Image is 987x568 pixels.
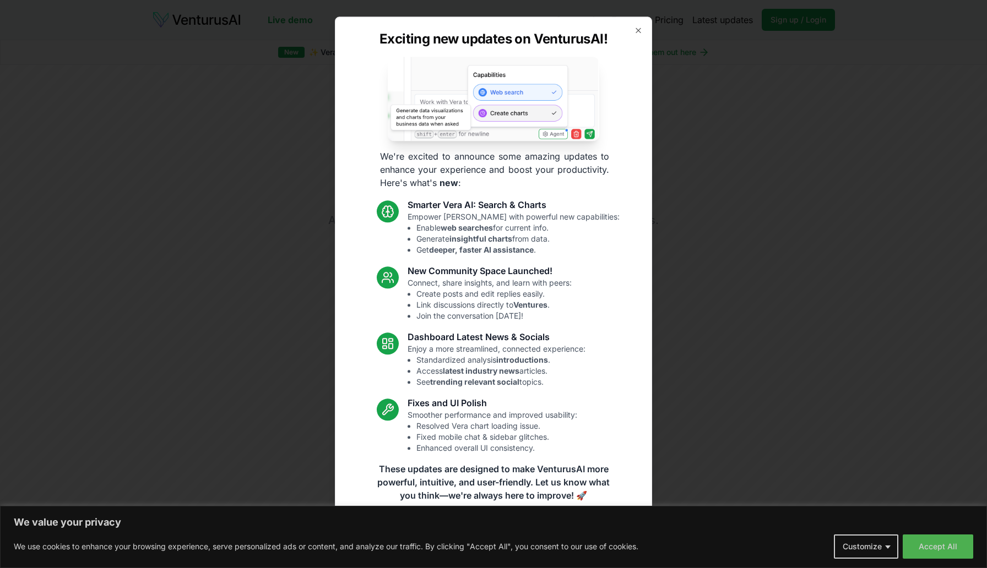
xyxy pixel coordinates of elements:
[408,397,577,410] h3: Fixes and UI Polish
[416,245,620,256] li: Get .
[408,344,585,388] p: Enjoy a more streamlined, connected experience:
[513,301,547,310] strong: Ventures
[416,289,572,300] li: Create posts and edit replies easily.
[411,516,576,538] a: Read the full announcement on our blog!
[408,278,572,322] p: Connect, share insights, and learn with peers:
[416,300,572,311] li: Link discussions directly to .
[370,463,617,503] p: These updates are designed to make VenturusAI more powerful, intuitive, and user-friendly. Let us...
[408,331,585,344] h3: Dashboard Latest News & Socials
[416,355,585,366] li: Standardized analysis .
[416,443,577,454] li: Enhanced overall UI consistency.
[416,377,585,388] li: See topics.
[441,223,493,233] strong: web searches
[408,212,620,256] p: Empower [PERSON_NAME] with powerful new capabilities:
[430,378,519,387] strong: trending relevant social
[408,410,577,454] p: Smoother performance and improved usability:
[429,245,534,255] strong: deeper, faster AI assistance
[408,265,572,278] h3: New Community Space Launched!
[416,311,572,322] li: Join the conversation [DATE]!
[416,234,620,245] li: Generate from data.
[443,367,519,376] strong: latest industry news
[388,57,599,141] img: Vera AI
[449,234,512,244] strong: insightful charts
[379,30,608,48] h2: Exciting new updates on VenturusAI!
[440,178,458,189] strong: new
[416,366,585,377] li: Access articles.
[416,432,577,443] li: Fixed mobile chat & sidebar glitches.
[416,223,620,234] li: Enable for current info.
[408,199,620,212] h3: Smarter Vera AI: Search & Charts
[416,421,577,432] li: Resolved Vera chart loading issue.
[496,356,548,365] strong: introductions
[371,150,618,190] p: We're excited to announce some amazing updates to enhance your experience and boost your producti...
